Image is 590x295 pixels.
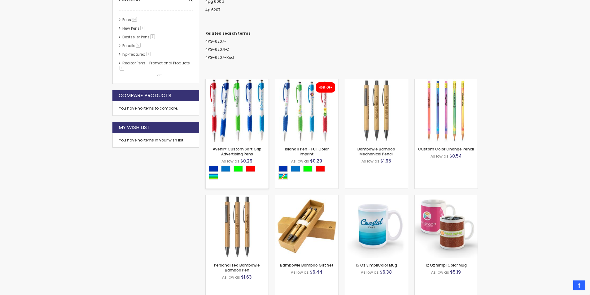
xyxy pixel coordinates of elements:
span: $1.63 [241,274,252,280]
span: As low as [430,154,448,159]
span: As low as [291,158,309,164]
a: 4PG-6207-Red [205,55,234,60]
span: As low as [431,270,449,275]
img: 15 Oz SimpliColor Mug [345,195,408,258]
a: Bambowie Bamboo Gift Set [280,262,334,268]
a: Bestseller Pens1 [121,34,157,40]
div: Red [246,166,255,172]
div: Assorted [209,173,218,180]
div: Lime Green [303,166,312,172]
a: Top [573,280,585,290]
span: $0.29 [310,158,322,164]
a: 12 Oz SimpliColor Mug [426,262,467,268]
div: 40% OFF [319,85,332,90]
a: Personalized Bambowie Bamboo Pen [206,195,269,200]
span: $1.95 [380,158,391,164]
div: Blue [209,166,218,172]
img: Bambowie Bamboo Gift Set [275,195,338,258]
strong: My Wish List [119,124,150,131]
a: Personalized Bambowie Bamboo Pen [214,262,260,273]
a: 15 Oz SimpliColor Mug [356,262,397,268]
div: Select A Color [209,166,269,181]
a: Bambowie Bamboo Mechanical Pencil [345,79,408,84]
a: Pens64 [121,17,139,22]
span: As low as [361,158,379,164]
a: 4p 6207 [205,7,221,12]
span: As low as [291,270,309,275]
span: 1 [150,34,155,39]
div: You have no items in your wish list. [119,138,193,143]
span: $6.44 [310,269,322,275]
a: Bambowie Bamboo Gift Set [275,195,338,200]
a: 4PG-6207- [205,39,226,44]
a: Bambowie Bamboo Mechanical Pencil [357,146,395,157]
img: 12 Oz SimpliColor Mug [415,195,478,258]
span: As low as [361,270,379,275]
div: Blue Light [221,166,230,172]
div: Blue Light [291,166,300,172]
a: Avenir® Custom Soft Grip Advertising Pens [213,146,261,157]
img: Custom Color Change Pencil [415,79,478,142]
a: 15 Oz SimpliColor Mug [345,195,408,200]
img: Avenir® Custom Soft Grip Advertising Pens [206,79,269,142]
a: 12 Oz SimpliColor Mug [415,195,478,200]
div: Lime Green [234,166,243,172]
span: 5 [136,43,141,48]
span: $6.38 [380,269,392,275]
span: $0.54 [449,153,462,159]
div: Red [316,166,325,172]
div: You have no items to compare. [112,101,199,116]
span: As low as [221,158,239,164]
a: Island II Pen - Full Color Imprint [275,79,338,84]
img: Island II Pen - Full Color Imprint [275,79,338,142]
span: 1 [157,75,162,79]
img: Personalized Bambowie Bamboo Pen [206,195,269,258]
a: hp-featured1 [121,52,153,57]
span: 1 [146,52,151,56]
a: Island II Pen - Full Color Imprint [285,146,329,157]
strong: Compare Products [119,92,171,99]
a: Custom Color Change Pencil [418,146,474,152]
a: Pencils5 [121,43,143,48]
dt: Related search terms [205,31,478,36]
a: Realtor Pens - Promotional Products1 [119,60,190,71]
span: 1 [140,26,145,30]
a: 4PG-6207FC [205,47,229,52]
span: 1 [120,66,124,71]
a: Promotional Items1 [121,75,164,80]
span: As low as [222,275,240,280]
span: 64 [132,17,137,22]
a: New Pens1 [121,26,147,31]
div: Select A Color [278,166,338,181]
img: Bambowie Bamboo Mechanical Pencil [345,79,408,142]
span: $0.29 [240,158,252,164]
div: Blue [278,166,288,172]
a: Avenir® Custom Soft Grip Advertising Pens [206,79,269,84]
a: Custom Color Change Pencil [415,79,478,84]
span: $5.19 [450,269,461,275]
